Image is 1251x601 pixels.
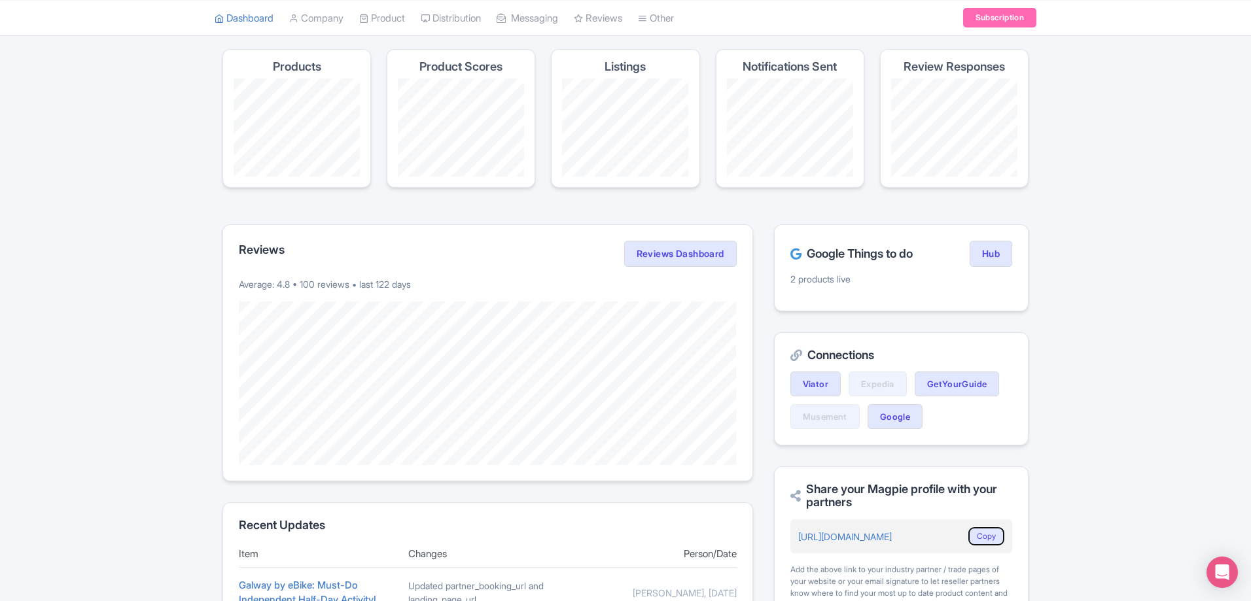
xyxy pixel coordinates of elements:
[239,243,285,256] h2: Reviews
[790,371,841,396] a: Viator
[743,60,837,73] h4: Notifications Sent
[578,547,737,562] div: Person/Date
[915,371,1000,396] a: GetYourGuide
[239,547,398,562] div: Item
[790,483,1012,509] h2: Share your Magpie profile with your partners
[239,519,737,532] h2: Recent Updates
[790,404,860,429] a: Musement
[239,277,737,291] p: Average: 4.8 • 100 reviews • last 122 days
[419,60,502,73] h4: Product Scores
[1207,557,1238,588] div: Open Intercom Messenger
[904,60,1005,73] h4: Review Responses
[970,241,1012,267] a: Hub
[408,547,567,562] div: Changes
[790,349,1012,362] h2: Connections
[849,371,907,396] a: Expedia
[798,531,892,542] a: [URL][DOMAIN_NAME]
[578,586,737,600] div: [PERSON_NAME], [DATE]
[273,60,321,73] h4: Products
[790,247,913,260] h2: Google Things to do
[868,404,923,429] a: Google
[790,272,1012,286] p: 2 products live
[968,527,1004,545] button: Copy
[624,241,737,267] a: Reviews Dashboard
[963,8,1036,27] a: Subscription
[605,60,646,73] h4: Listings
